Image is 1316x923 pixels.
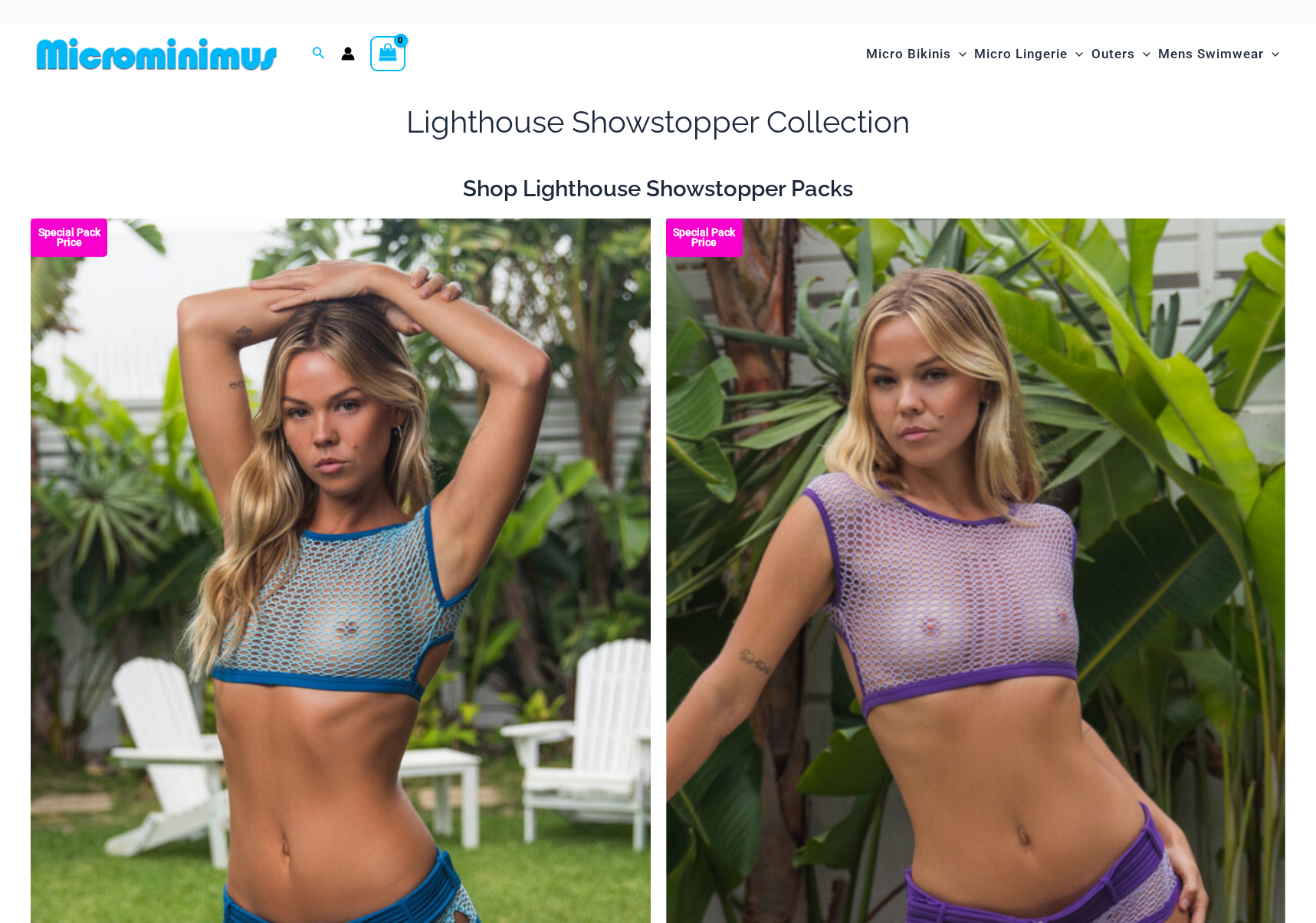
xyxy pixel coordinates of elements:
a: OutersMenu ToggleMenu Toggle [1088,31,1154,77]
b: Special Pack Price [31,228,107,248]
a: View Shopping Cart, empty [370,36,405,71]
span: Menu Toggle [951,34,966,74]
span: Menu Toggle [1068,34,1083,74]
h2: Shop Lighthouse Showstopper Packs [31,174,1285,203]
img: MM SHOP LOGO FLAT [31,37,283,71]
a: Micro LingerieMenu ToggleMenu Toggle [970,31,1087,77]
nav: Site Navigation [860,28,1285,80]
span: Menu Toggle [1264,34,1279,74]
span: Outers [1091,34,1135,74]
span: Micro Lingerie [974,34,1068,74]
span: Mens Swimwear [1158,34,1264,74]
a: Search icon link [312,44,326,64]
h1: Lighthouse Showstopper Collection [31,100,1285,143]
span: Menu Toggle [1135,34,1150,74]
a: Mens SwimwearMenu ToggleMenu Toggle [1154,31,1283,77]
b: Special Pack Price [666,228,743,248]
a: Micro BikinisMenu ToggleMenu Toggle [862,31,970,77]
a: Account icon link [341,47,355,61]
span: Micro Bikinis [866,34,951,74]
